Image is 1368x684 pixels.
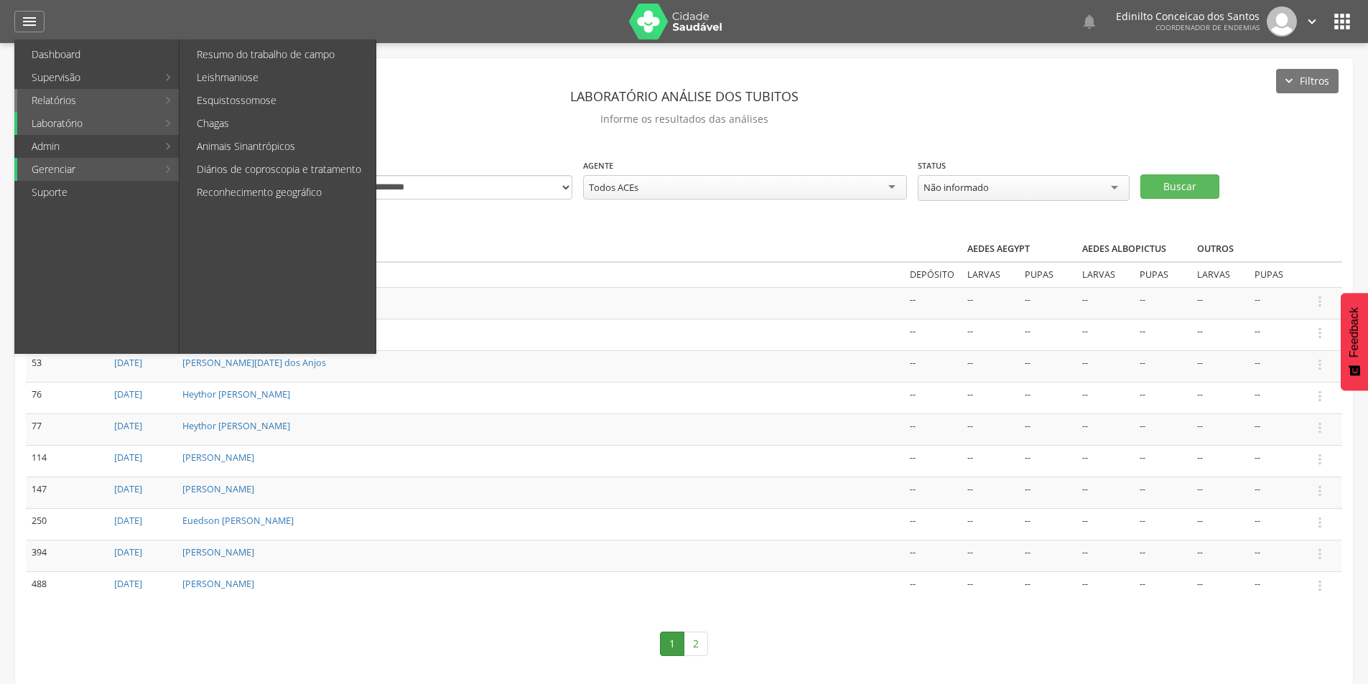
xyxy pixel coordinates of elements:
[1249,571,1306,602] td: --
[1249,350,1306,382] td: --
[17,66,157,89] a: Supervisão
[114,388,142,400] a: [DATE]
[1081,6,1098,37] a: 
[1019,540,1076,571] td: --
[1134,319,1191,350] td: --
[1312,388,1328,404] i: 
[583,160,613,172] label: Agente
[17,89,157,112] a: Relatórios
[182,135,376,158] a: Animais Sinantrópicos
[962,540,1019,571] td: --
[962,571,1019,602] td: --
[182,515,294,527] a: Euedson [PERSON_NAME]
[962,413,1019,445] td: --
[26,540,108,571] td: 394
[1341,293,1368,390] button: Feedback - Mostrar pesquisa
[660,632,684,656] a: 1
[182,546,254,558] a: [PERSON_NAME]
[1249,445,1306,477] td: --
[904,508,962,540] td: --
[1134,571,1191,602] td: --
[1140,174,1219,199] button: Buscar
[962,477,1019,508] td: --
[1019,508,1076,540] td: --
[904,571,962,602] td: --
[182,420,290,432] a: Heythor [PERSON_NAME]
[1348,307,1361,357] span: Feedback
[1249,382,1306,413] td: --
[962,262,1019,287] td: Larvas
[1076,477,1134,508] td: --
[114,451,142,464] a: [DATE]
[1331,10,1354,33] i: 
[1076,540,1134,571] td: --
[26,508,108,540] td: 250
[1019,413,1076,445] td: --
[182,181,376,204] a: Reconhecimento geográfico
[182,388,290,400] a: Heythor [PERSON_NAME]
[962,319,1019,350] td: --
[1134,508,1191,540] td: --
[114,578,142,590] a: [DATE]
[904,413,962,445] td: --
[114,357,142,369] a: [DATE]
[1191,237,1306,262] th: Outros
[1312,515,1328,530] i: 
[182,451,254,464] a: [PERSON_NAME]
[684,632,708,656] a: 2
[182,483,254,495] a: [PERSON_NAME]
[589,181,638,194] div: Todos ACEs
[1019,350,1076,382] td: --
[1249,477,1306,508] td: --
[1249,413,1306,445] td: --
[1134,445,1191,477] td: --
[1191,445,1249,477] td: --
[1076,350,1134,382] td: --
[182,89,376,112] a: Esquistossomose
[1191,477,1249,508] td: --
[1191,540,1249,571] td: --
[1191,350,1249,382] td: --
[1076,445,1134,477] td: --
[1019,262,1076,287] td: Pupas
[17,43,179,66] a: Dashboard
[114,420,142,432] a: [DATE]
[904,445,962,477] td: --
[182,578,254,590] a: [PERSON_NAME]
[1312,578,1328,594] i: 
[17,112,157,135] a: Laboratório
[904,477,962,508] td: --
[182,158,376,181] a: Diários de coproscopia e tratamento
[1191,262,1249,287] td: Larvas
[26,445,108,477] td: 114
[1191,287,1249,319] td: --
[904,319,962,350] td: --
[962,287,1019,319] td: --
[182,43,376,66] a: Resumo do trabalho de campo
[1076,571,1134,602] td: --
[962,445,1019,477] td: --
[1019,319,1076,350] td: --
[182,112,376,135] a: Chagas
[1312,546,1328,562] i: 
[904,350,962,382] td: --
[1312,451,1328,467] i: 
[904,287,962,319] td: --
[1249,287,1306,319] td: --
[918,160,946,172] label: Status
[17,158,157,181] a: Gerenciar
[26,83,1342,109] header: Laboratório análise dos tubitos
[1191,508,1249,540] td: --
[1191,413,1249,445] td: --
[1076,508,1134,540] td: --
[1019,445,1076,477] td: --
[21,13,38,30] i: 
[1249,540,1306,571] td: --
[17,181,179,204] a: Suporte
[962,237,1076,262] th: Aedes aegypt
[1076,237,1191,262] th: Aedes albopictus
[1116,11,1260,22] p: Edinilto Conceicao dos Santos
[1304,14,1320,29] i: 
[1134,262,1191,287] td: Pupas
[1304,6,1320,37] a: 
